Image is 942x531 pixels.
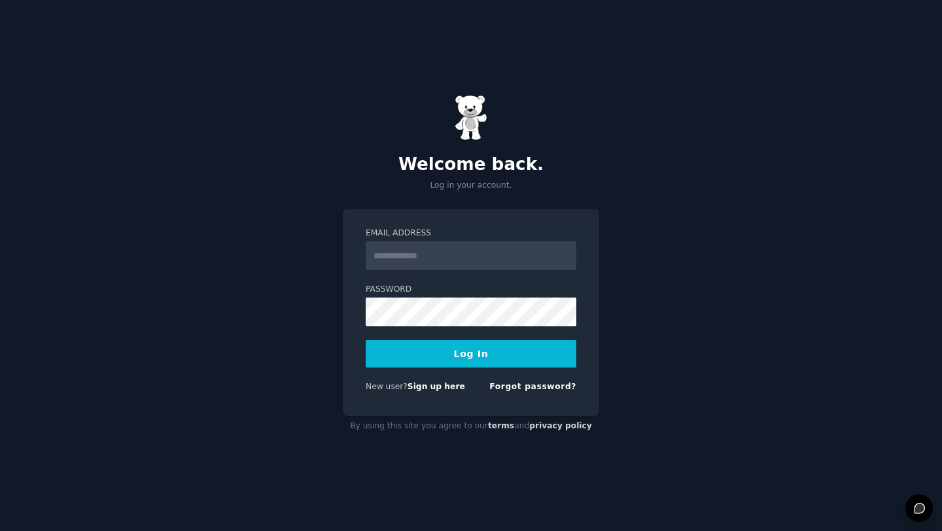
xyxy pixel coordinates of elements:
[489,382,576,391] a: Forgot password?
[366,340,576,368] button: Log In
[488,421,514,430] a: terms
[343,416,599,437] div: By using this site you agree to our and
[343,180,599,192] p: Log in your account.
[343,154,599,175] h2: Welcome back.
[408,382,465,391] a: Sign up here
[366,284,576,296] label: Password
[455,95,487,141] img: Gummy Bear
[366,228,576,239] label: Email Address
[529,421,592,430] a: privacy policy
[366,382,408,391] span: New user?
